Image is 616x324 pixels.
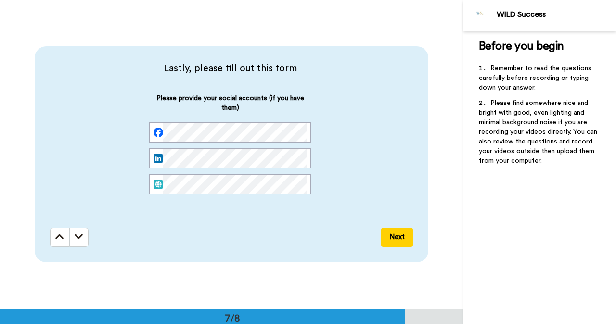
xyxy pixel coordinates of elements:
img: web.svg [154,180,163,189]
button: Next [381,228,413,247]
span: Lastly, please fill out this form [50,62,410,75]
div: WILD Success [497,10,616,19]
img: facebook.svg [154,128,163,137]
span: Please find somewhere nice and bright with good, even lighting and minimal background noise if yo... [479,100,599,164]
span: Before you begin [479,40,564,52]
img: linked-in.png [154,154,163,163]
span: Please provide your social accounts (if you have them) [149,93,311,122]
span: Remember to read the questions carefully before recording or typing down your answer. [479,65,593,91]
img: Profile Image [469,4,492,27]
